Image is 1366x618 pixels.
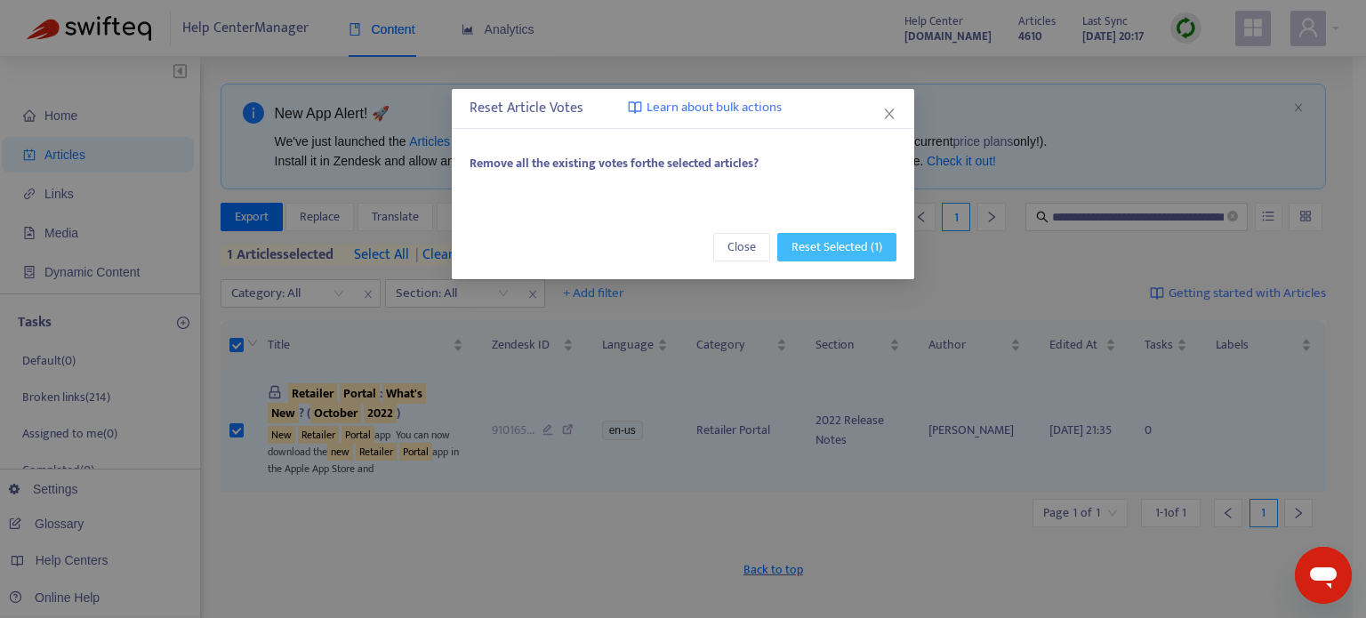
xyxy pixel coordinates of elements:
[880,104,899,124] button: Close
[791,237,882,257] span: Reset Selected (1)
[628,98,782,118] a: Learn about bulk actions
[727,237,756,257] span: Close
[470,154,896,173] div: Remove all the existing votes for the selected articles ?
[647,98,782,118] span: Learn about bulk actions
[777,233,896,261] button: Reset Selected (1)
[470,98,896,119] div: Reset Article Votes
[713,233,770,261] button: Close
[1295,547,1352,604] iframe: Button to launch messaging window
[882,107,896,121] span: close
[628,100,642,115] img: image-link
